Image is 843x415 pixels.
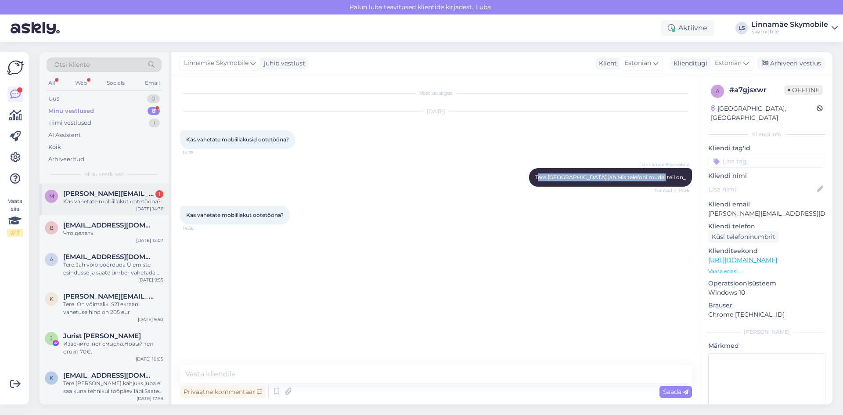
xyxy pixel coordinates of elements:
p: Kliendi telefon [708,222,825,231]
span: J [50,335,53,342]
div: [PERSON_NAME] [708,328,825,336]
div: Tere.[PERSON_NAME] kahjuks juba ei saa kuna tehnikul tööpäev läbi.Saate tuua Esmaspäeval Kristiin... [63,379,163,395]
div: Socials [105,77,126,89]
div: Web [73,77,89,89]
p: Kliendi email [708,200,825,209]
span: 14:35 [183,149,216,156]
input: Lisa nimi [709,184,815,194]
div: Linnamäe Skymobile [751,21,828,28]
span: a [716,88,720,94]
div: Klienditugi [670,59,707,68]
span: Nähtud ✓ 14:36 [655,187,689,194]
span: Estonian [715,58,742,68]
img: Askly Logo [7,59,24,76]
div: Privaatne kommentaar [180,386,266,398]
div: 1 [155,190,163,198]
input: Lisa tag [708,155,825,168]
div: [DATE] 9:50 [138,316,163,323]
div: Minu vestlused [48,107,94,115]
span: Estonian [624,58,651,68]
div: Извените ,нет смысла.Новый тел стоит 70€. [63,340,163,356]
p: Kliendi tag'id [708,144,825,153]
div: LS [735,22,748,34]
div: Skymobile [751,28,828,35]
span: Offline [784,85,823,95]
span: Linnamäe Skymobile [184,58,249,68]
div: [DATE] 17:59 [137,395,163,402]
div: Tere.Jah võib pöörduda Ülemiste esindusse ja saate ümber vahetada toodet [63,261,163,277]
div: Vestlus algas [180,89,692,97]
p: Vaata edasi ... [708,267,825,275]
div: [DATE] 10:05 [136,356,163,362]
div: Kliendi info [708,130,825,138]
div: [GEOGRAPHIC_DATA], [GEOGRAPHIC_DATA] [711,104,817,123]
p: Chrome [TECHNICAL_ID] [708,310,825,319]
div: Kas vahetate mobiiliakut ootetööna? [63,198,163,206]
div: Tiimi vestlused [48,119,91,127]
p: Kliendi nimi [708,171,825,180]
span: b [50,224,54,231]
span: meili@gmail.com [63,190,155,198]
span: kristina.muromski@gmail.com [63,292,155,300]
div: Arhiveeri vestlus [757,58,825,69]
div: [DATE] [180,108,692,115]
div: 0 [147,94,160,103]
span: Kas vahetate mobiiliakut ootetööna? [186,212,284,218]
span: Jurist Juretid [63,332,141,340]
span: Linnamäe Skymobile [641,161,689,168]
span: a [50,256,54,263]
span: boyarintsevmatvey@gmail.com [63,221,155,229]
div: Vaata siia [7,197,23,237]
span: Otsi kliente [54,60,90,69]
a: Linnamäe SkymobileSkymobile [751,21,838,35]
div: 8 [148,107,160,115]
span: k [50,375,54,381]
span: Kas vahetate mobiiliakusid ootetööna? [186,136,289,143]
div: # a7gjsxwr [729,85,784,95]
span: 14:36 [183,225,216,231]
a: [URL][DOMAIN_NAME] [708,256,777,264]
p: [PERSON_NAME][EMAIL_ADDRESS][DOMAIN_NAME] [708,209,825,218]
div: Uus [48,94,59,103]
div: Email [143,77,162,89]
p: Operatsioonisüsteem [708,279,825,288]
div: juhib vestlust [260,59,305,68]
div: 2 / 3 [7,229,23,237]
div: Küsi telefoninumbrit [708,231,779,243]
span: Saada [663,388,688,396]
div: Klient [595,59,617,68]
p: Brauser [708,301,825,310]
div: Aktiivne [661,20,714,36]
div: 1 [149,119,160,127]
p: Klienditeekond [708,246,825,256]
div: [DATE] 12:07 [136,237,163,244]
span: kellmadis65@gmail.com [63,372,155,379]
div: Что делать [63,229,163,237]
div: Tere. On võimalik. S21 ekraani vahetuse hind on 205 eur [63,300,163,316]
p: Märkmed [708,341,825,350]
span: m [49,193,54,199]
span: Luba [473,3,494,11]
p: Windows 10 [708,288,825,297]
div: [DATE] 14:36 [136,206,163,212]
div: All [47,77,57,89]
div: Arhiveeritud [48,155,84,164]
div: [DATE] 9:55 [138,277,163,283]
span: Tere.[GEOGRAPHIC_DATA] jah.Mis telefoni mudel teil on_ [535,174,686,180]
span: Minu vestlused [84,170,124,178]
div: Kõik [48,143,61,152]
div: AI Assistent [48,131,81,140]
span: k [50,296,54,302]
span: anett.ruven@gmail.com [63,253,155,261]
